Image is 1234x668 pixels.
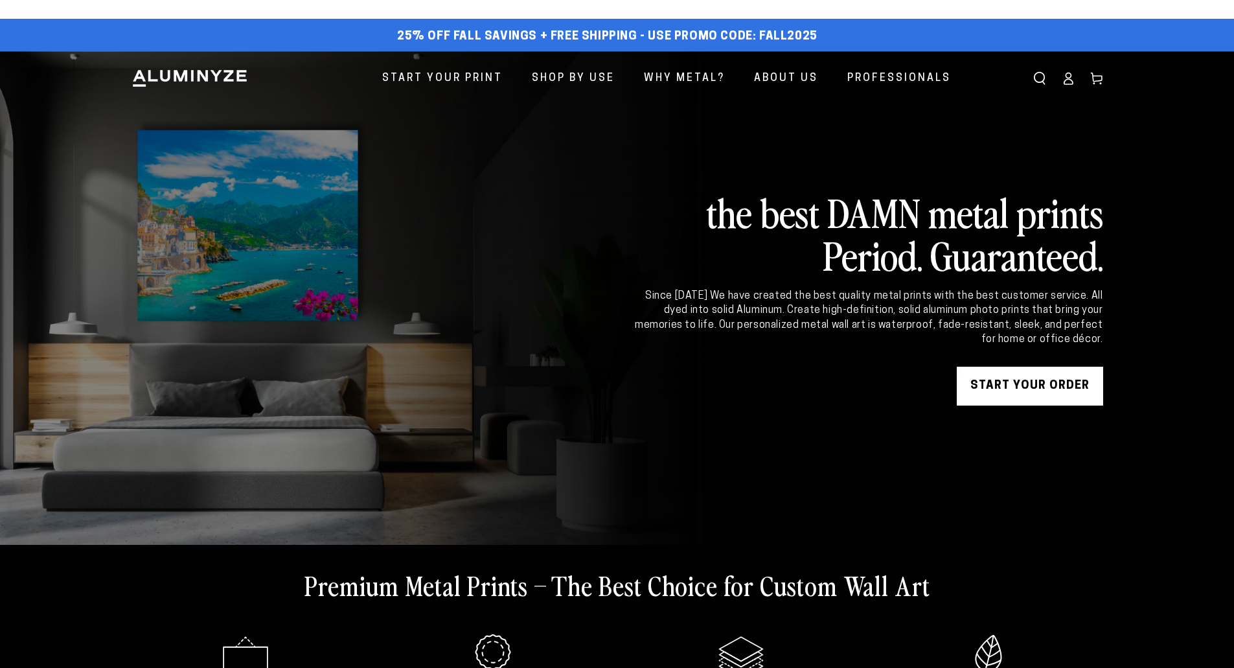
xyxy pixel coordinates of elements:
a: About Us [744,62,828,96]
h2: Premium Metal Prints – The Best Choice for Custom Wall Art [304,568,930,602]
a: Shop By Use [522,62,624,96]
img: Aluminyze [131,69,248,88]
span: Shop By Use [532,69,615,88]
span: Start Your Print [382,69,503,88]
summary: Search our site [1025,64,1054,93]
a: START YOUR Order [957,367,1103,406]
span: About Us [754,69,818,88]
span: 25% off FALL Savings + Free Shipping - Use Promo Code: FALL2025 [397,30,817,44]
span: Professionals [847,69,951,88]
a: Professionals [838,62,961,96]
a: Why Metal? [634,62,735,96]
span: Why Metal? [644,69,725,88]
a: Start Your Print [372,62,512,96]
div: Since [DATE] We have created the best quality metal prints with the best customer service. All dy... [633,289,1103,347]
h2: the best DAMN metal prints Period. Guaranteed. [633,190,1103,276]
